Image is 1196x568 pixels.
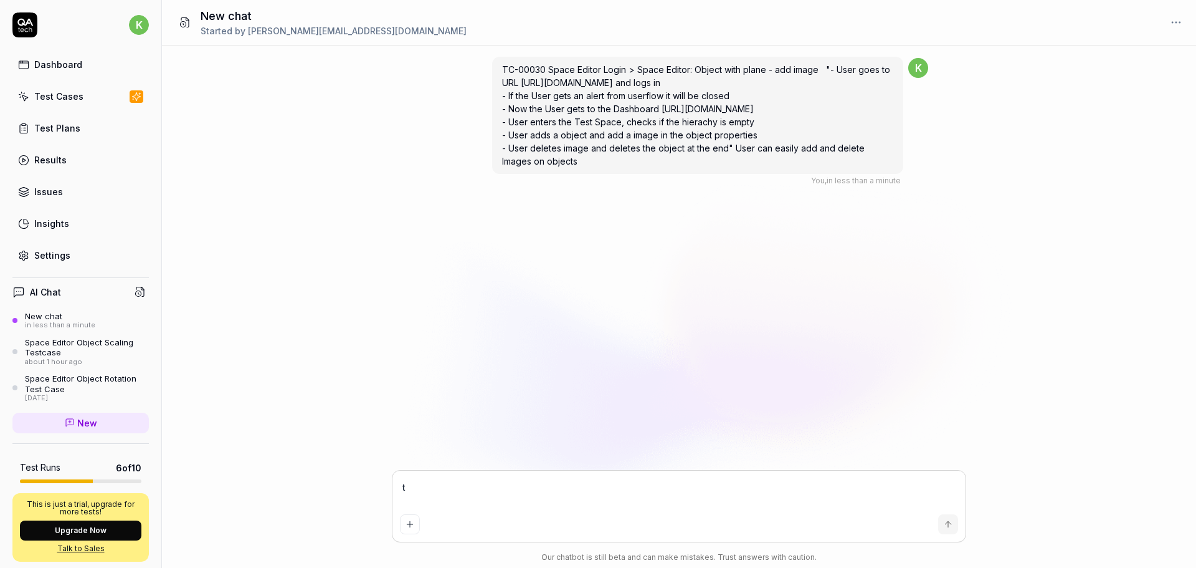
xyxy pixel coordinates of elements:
[811,175,901,186] div: , in less than a minute
[25,373,149,394] div: Space Editor Object Rotation Test Case
[34,217,69,230] div: Insights
[34,249,70,262] div: Settings
[34,58,82,71] div: Dashboard
[34,185,63,198] div: Issues
[25,321,95,330] div: in less than a minute
[12,337,149,366] a: Space Editor Object Scaling Testcaseabout 1 hour ago
[400,514,420,534] button: Add attachment
[30,286,61,299] h4: AI Chat
[12,211,149,236] a: Insights
[25,311,95,321] div: New chat
[12,373,149,402] a: Space Editor Object Rotation Test Case[DATE]
[20,543,141,554] a: Talk to Sales
[129,15,149,35] span: k
[502,64,890,166] span: TC-00030 Space Editor Login > Space Editor: Object with plane - add image "- User goes to URL [UR...
[12,116,149,140] a: Test Plans
[12,84,149,108] a: Test Cases
[12,180,149,204] a: Issues
[12,52,149,77] a: Dashboard
[25,358,149,367] div: about 1 hour ago
[201,24,467,37] div: Started by
[392,552,966,563] div: Our chatbot is still beta and can make mistakes. Trust answers with caution.
[34,122,80,135] div: Test Plans
[12,413,149,433] a: New
[248,26,467,36] span: [PERSON_NAME][EMAIL_ADDRESS][DOMAIN_NAME]
[34,90,83,103] div: Test Cases
[116,461,141,474] span: 6 of 10
[25,337,149,358] div: Space Editor Object Scaling Testcase
[811,176,825,185] span: You
[12,243,149,267] a: Settings
[129,12,149,37] button: k
[77,416,97,430] span: New
[25,394,149,403] div: [DATE]
[20,501,141,516] p: This is just a trial, upgrade for more tests!
[12,311,149,330] a: New chatin less than a minute
[400,478,958,509] textarea: t
[34,153,67,166] div: Results
[20,462,60,473] h5: Test Runs
[201,7,467,24] h1: New chat
[20,521,141,541] button: Upgrade Now
[12,148,149,172] a: Results
[908,58,928,78] span: k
